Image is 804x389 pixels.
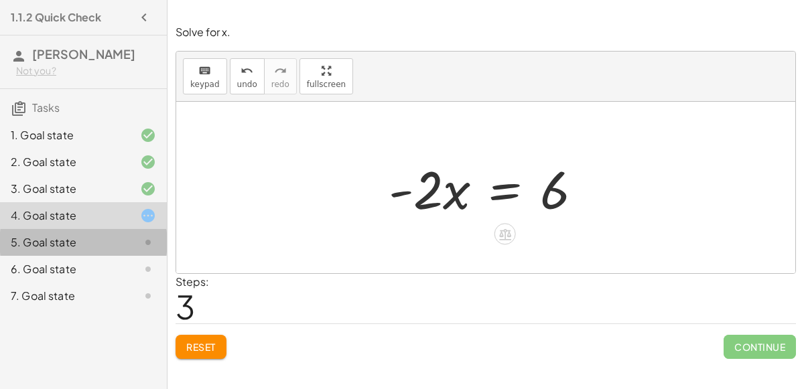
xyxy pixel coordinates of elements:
i: Task not started. [140,261,156,277]
button: Reset [176,335,226,359]
div: 5. Goal state [11,234,119,250]
i: Task started. [140,208,156,224]
i: Task finished and correct. [140,154,156,170]
button: undoundo [230,58,265,94]
div: Apply the same math to both sides of the equation [494,224,516,245]
div: 7. Goal state [11,288,119,304]
button: keyboardkeypad [183,58,227,94]
i: keyboard [198,63,211,79]
span: fullscreen [307,80,346,89]
div: 3. Goal state [11,181,119,197]
span: [PERSON_NAME] [32,46,135,62]
span: Reset [186,341,216,353]
i: Task not started. [140,234,156,250]
i: redo [274,63,287,79]
div: Not you? [16,64,156,78]
span: undo [237,80,257,89]
div: 1. Goal state [11,127,119,143]
h4: 1.1.2 Quick Check [11,9,101,25]
div: 4. Goal state [11,208,119,224]
button: fullscreen [299,58,353,94]
div: 6. Goal state [11,261,119,277]
span: redo [271,80,289,89]
span: Tasks [32,100,60,114]
p: Solve for x. [176,25,796,40]
button: redoredo [264,58,297,94]
span: keypad [190,80,220,89]
i: Task finished and correct. [140,127,156,143]
span: 3 [176,286,195,327]
div: 2. Goal state [11,154,119,170]
i: undo [241,63,253,79]
label: Steps: [176,275,209,289]
i: Task not started. [140,288,156,304]
i: Task finished and correct. [140,181,156,197]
